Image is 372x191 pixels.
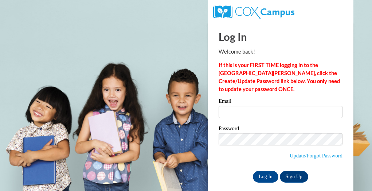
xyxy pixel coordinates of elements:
[219,126,342,133] label: Password
[213,5,294,19] img: COX Campus
[280,171,308,183] a: Sign Up
[219,98,342,106] label: Email
[290,153,342,159] a: Update/Forgot Password
[213,8,294,15] a: COX Campus
[253,171,278,183] input: Log In
[219,48,342,56] p: Welcome back!
[219,29,342,44] h1: Log In
[219,62,340,92] strong: If this is your FIRST TIME logging in to the [GEOGRAPHIC_DATA][PERSON_NAME], click the Create/Upd...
